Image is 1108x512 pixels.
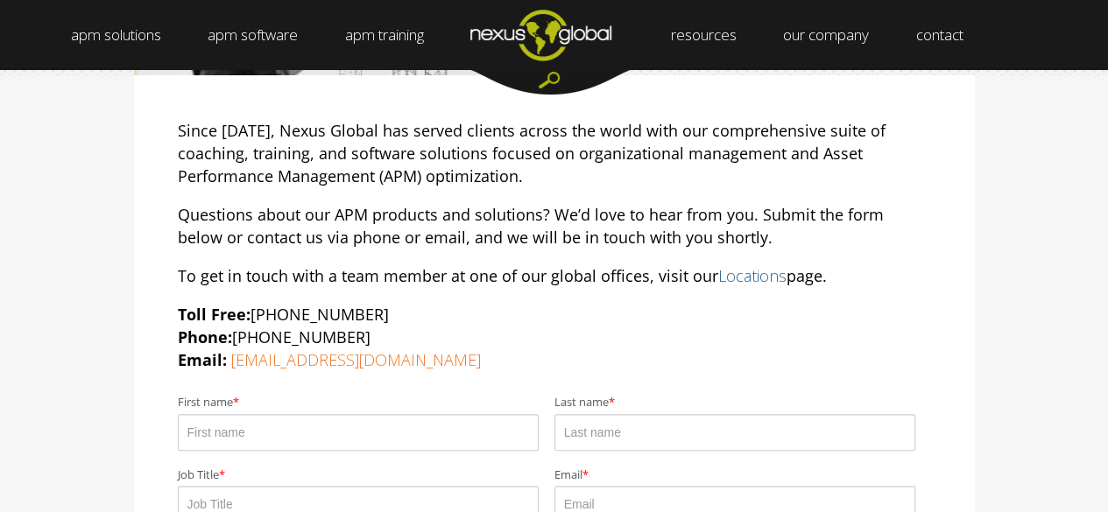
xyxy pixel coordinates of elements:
[178,349,227,370] strong: Email:
[554,396,609,410] span: Last name
[178,326,232,347] strong: Phone:
[554,468,582,482] span: Email
[178,203,931,249] p: Questions about our APM products and solutions? We’d love to hear from you. Submit the form below...
[178,468,219,482] span: Job Title
[178,396,233,410] span: First name
[178,304,251,325] strong: Toll Free:
[178,264,931,287] p: To get in touch with a team member at one of our global offices, visit our page.
[178,119,931,187] p: Since [DATE], Nexus Global has served clients across the world with our comprehensive suite of co...
[554,414,915,451] input: Last name
[718,265,787,286] a: Locations
[231,349,481,370] a: [EMAIL_ADDRESS][DOMAIN_NAME]
[178,303,931,371] p: [PHONE_NUMBER] [PHONE_NUMBER]
[178,414,539,451] input: First name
